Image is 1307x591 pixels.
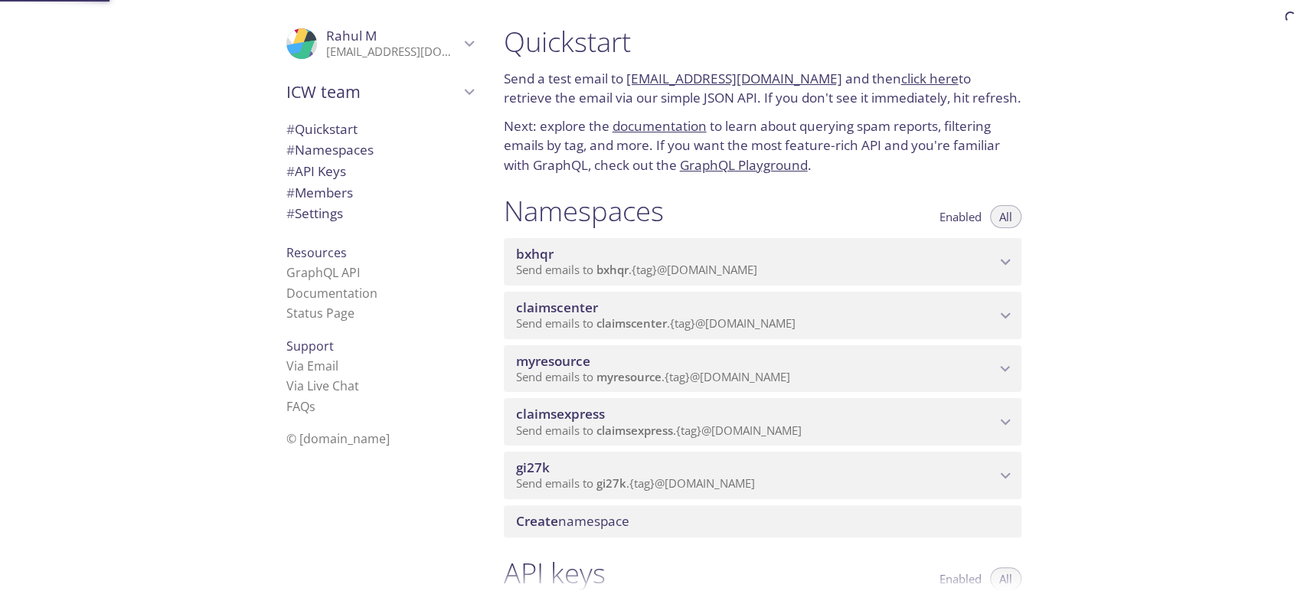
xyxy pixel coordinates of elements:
[286,244,347,261] span: Resources
[516,299,598,316] span: claimscenter
[274,72,485,112] div: ICW team
[274,182,485,204] div: Members
[504,69,1021,108] p: Send a test email to and then to retrieve the email via our simple JSON API. If you don't see it ...
[596,315,667,331] span: claimscenter
[504,505,1021,537] div: Create namespace
[286,430,390,447] span: © [DOMAIN_NAME]
[274,203,485,224] div: Team Settings
[504,345,1021,393] div: myresource namespace
[516,423,802,438] span: Send emails to . {tag} @[DOMAIN_NAME]
[286,81,459,103] span: ICW team
[596,369,662,384] span: myresource
[309,398,315,415] span: s
[504,398,1021,446] div: claimsexpress namespace
[516,405,605,423] span: claimsexpress
[516,512,629,530] span: namespace
[516,475,755,491] span: Send emails to . {tag} @[DOMAIN_NAME]
[274,119,485,140] div: Quickstart
[596,262,629,277] span: bxhqr
[274,139,485,161] div: Namespaces
[286,162,346,180] span: API Keys
[901,70,959,87] a: click here
[504,556,606,590] h1: API keys
[286,264,360,281] a: GraphQL API
[596,475,626,491] span: gi27k
[516,245,554,263] span: bxhqr
[326,44,459,60] p: [EMAIL_ADDRESS][DOMAIN_NAME]
[516,459,550,476] span: gi27k
[504,452,1021,499] div: gi27k namespace
[596,423,673,438] span: claimsexpress
[286,120,295,138] span: #
[286,141,374,158] span: Namespaces
[286,338,334,354] span: Support
[504,116,1021,175] p: Next: explore the to learn about querying spam reports, filtering emails by tag, and more. If you...
[504,238,1021,286] div: bxhqr namespace
[286,120,358,138] span: Quickstart
[613,117,707,135] a: documentation
[286,204,343,222] span: Settings
[504,292,1021,339] div: claimscenter namespace
[626,70,842,87] a: [EMAIL_ADDRESS][DOMAIN_NAME]
[274,161,485,182] div: API Keys
[274,18,485,69] div: Rahul M
[680,156,808,174] a: GraphQL Playground
[286,285,377,302] a: Documentation
[286,305,355,322] a: Status Page
[286,184,295,201] span: #
[286,398,315,415] a: FAQ
[516,262,757,277] span: Send emails to . {tag} @[DOMAIN_NAME]
[516,369,790,384] span: Send emails to . {tag} @[DOMAIN_NAME]
[504,194,664,228] h1: Namespaces
[930,205,991,228] button: Enabled
[286,204,295,222] span: #
[504,24,1021,59] h1: Quickstart
[286,184,353,201] span: Members
[516,315,796,331] span: Send emails to . {tag} @[DOMAIN_NAME]
[990,205,1021,228] button: All
[286,141,295,158] span: #
[286,162,295,180] span: #
[516,352,590,370] span: myresource
[286,377,359,394] a: Via Live Chat
[326,27,377,44] span: Rahul M
[516,512,558,530] span: Create
[286,358,338,374] a: Via Email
